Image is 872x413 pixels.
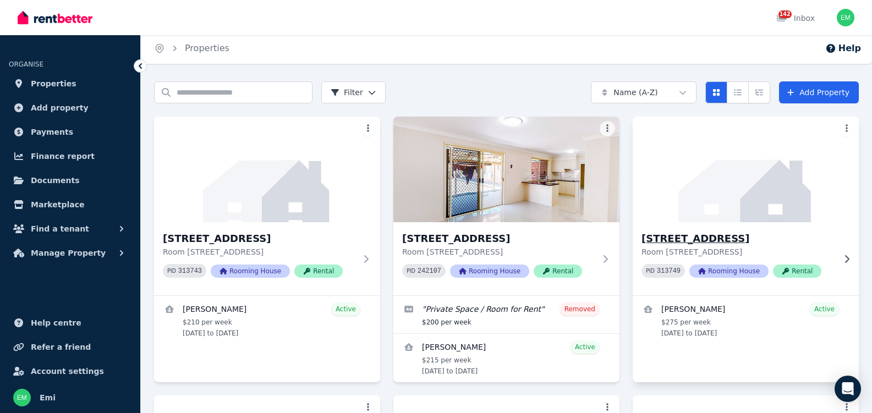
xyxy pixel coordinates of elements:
[154,117,380,222] img: 1/47 Whimbrel Street, Warner
[167,268,176,274] small: PID
[154,117,380,295] a: 1/47 Whimbrel Street, Warner[STREET_ADDRESS]Room [STREET_ADDRESS]PID 313743Rooming HouseRental
[613,87,658,98] span: Name (A-Z)
[31,222,89,235] span: Find a tenant
[633,117,859,295] a: 3/47 Whimbrel Street, Warner[STREET_ADDRESS]Room [STREET_ADDRESS]PID 313749Rooming HouseRental
[40,391,56,404] span: Emi
[31,174,80,187] span: Documents
[705,81,770,103] div: View options
[154,296,380,344] a: View details for Reece Baker
[9,145,131,167] a: Finance report
[627,114,865,225] img: 3/47 Whimbrel Street, Warner
[31,365,104,378] span: Account settings
[534,265,582,278] span: Rental
[9,242,131,264] button: Manage Property
[9,97,131,119] a: Add property
[776,13,815,24] div: Inbox
[9,218,131,240] button: Find a tenant
[393,117,619,222] img: 2/47 Whimbrel Street, Warner
[163,246,356,257] p: Room [STREET_ADDRESS]
[360,121,376,136] button: More options
[9,73,131,95] a: Properties
[294,265,343,278] span: Rental
[641,246,835,257] p: Room [STREET_ADDRESS]
[211,265,290,278] span: Rooming House
[839,121,854,136] button: More options
[600,121,615,136] button: More options
[31,101,89,114] span: Add property
[31,198,84,211] span: Marketplace
[9,336,131,358] a: Refer a friend
[185,43,229,53] a: Properties
[646,268,655,274] small: PID
[13,389,31,406] img: Emi
[31,150,95,163] span: Finance report
[9,312,131,334] a: Help centre
[163,231,356,246] h3: [STREET_ADDRESS]
[657,267,681,275] code: 313749
[835,376,861,402] div: Open Intercom Messenger
[31,246,106,260] span: Manage Property
[450,265,529,278] span: Rooming House
[825,42,861,55] button: Help
[407,268,415,274] small: PID
[331,87,363,98] span: Filter
[9,360,131,382] a: Account settings
[9,194,131,216] a: Marketplace
[141,33,243,64] nav: Breadcrumb
[393,334,619,382] a: View details for Ben Findley
[591,81,696,103] button: Name (A-Z)
[31,77,76,90] span: Properties
[178,267,202,275] code: 313743
[779,81,859,103] a: Add Property
[705,81,727,103] button: Card view
[18,9,92,26] img: RentBetter
[393,296,619,333] a: Edit listing: Private Space / Room for Rent
[402,231,595,246] h3: [STREET_ADDRESS]
[689,265,769,278] span: Rooming House
[418,267,441,275] code: 242107
[9,121,131,143] a: Payments
[837,9,854,26] img: Emi
[393,117,619,295] a: 2/47 Whimbrel Street, Warner[STREET_ADDRESS]Room [STREET_ADDRESS]PID 242107Rooming HouseRental
[31,125,73,139] span: Payments
[31,316,81,329] span: Help centre
[778,10,792,18] span: 142
[31,340,91,354] span: Refer a friend
[402,246,595,257] p: Room [STREET_ADDRESS]
[748,81,770,103] button: Expanded list view
[773,265,821,278] span: Rental
[9,60,43,68] span: ORGANISE
[633,296,859,344] a: View details for Jattinder Singh
[727,81,749,103] button: Compact list view
[321,81,386,103] button: Filter
[641,231,835,246] h3: [STREET_ADDRESS]
[9,169,131,191] a: Documents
